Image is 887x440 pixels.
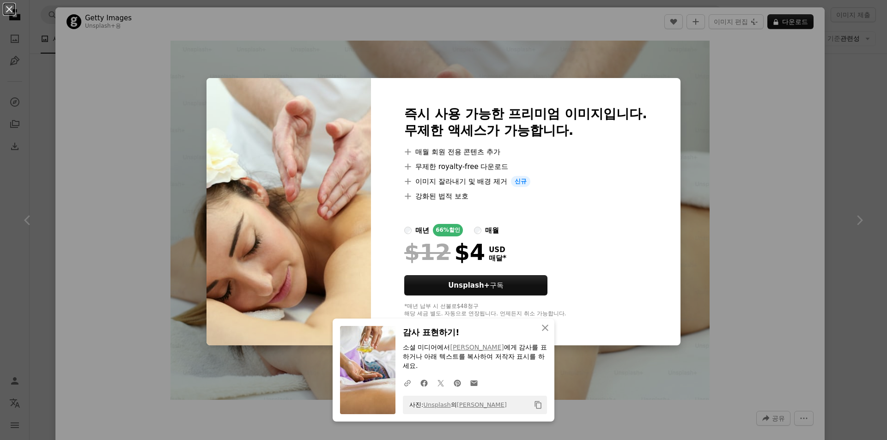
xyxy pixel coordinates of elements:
button: Unsplash+구독 [404,275,547,295]
div: 매월 [485,225,499,236]
li: 무제한 royalty-free 다운로드 [404,161,647,172]
a: Pinterest에 공유 [449,374,466,392]
a: Unsplash [423,401,450,408]
span: USD [489,246,506,254]
li: 강화된 법적 보호 [404,191,647,202]
p: 소셜 미디어에서 에게 감사를 표하거나 아래 텍스트를 복사하여 저작자 표시를 하세요. [403,343,547,371]
a: Facebook에 공유 [416,374,432,392]
input: 매월 [474,227,481,234]
img: premium_photo-1661274122092-b9c89f8e9c70 [207,78,371,345]
button: 클립보드에 복사하기 [530,397,546,413]
div: $4 [404,240,485,264]
strong: Unsplash+ [448,281,490,289]
div: *매년 납부 시 선불로 $48 청구 해당 세금 별도. 자동으로 연장됩니다. 언제든지 취소 가능합니다. [404,303,647,318]
li: 이미지 잘라내기 및 배경 제거 [404,176,647,187]
span: 신규 [511,176,530,187]
span: $12 [404,240,450,264]
li: 매월 회원 전용 콘텐츠 추가 [404,146,647,157]
div: 매년 [415,225,429,236]
h3: 감사 표현하기! [403,326,547,339]
a: Twitter에 공유 [432,374,449,392]
div: 66% 할인 [433,224,463,236]
input: 매년66%할인 [404,227,412,234]
a: [PERSON_NAME] [450,344,504,351]
a: 이메일로 공유에 공유 [466,374,482,392]
a: [PERSON_NAME] [457,401,507,408]
span: 사진: 의 [405,398,507,412]
h2: 즉시 사용 가능한 프리미엄 이미지입니다. 무제한 액세스가 가능합니다. [404,106,647,139]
